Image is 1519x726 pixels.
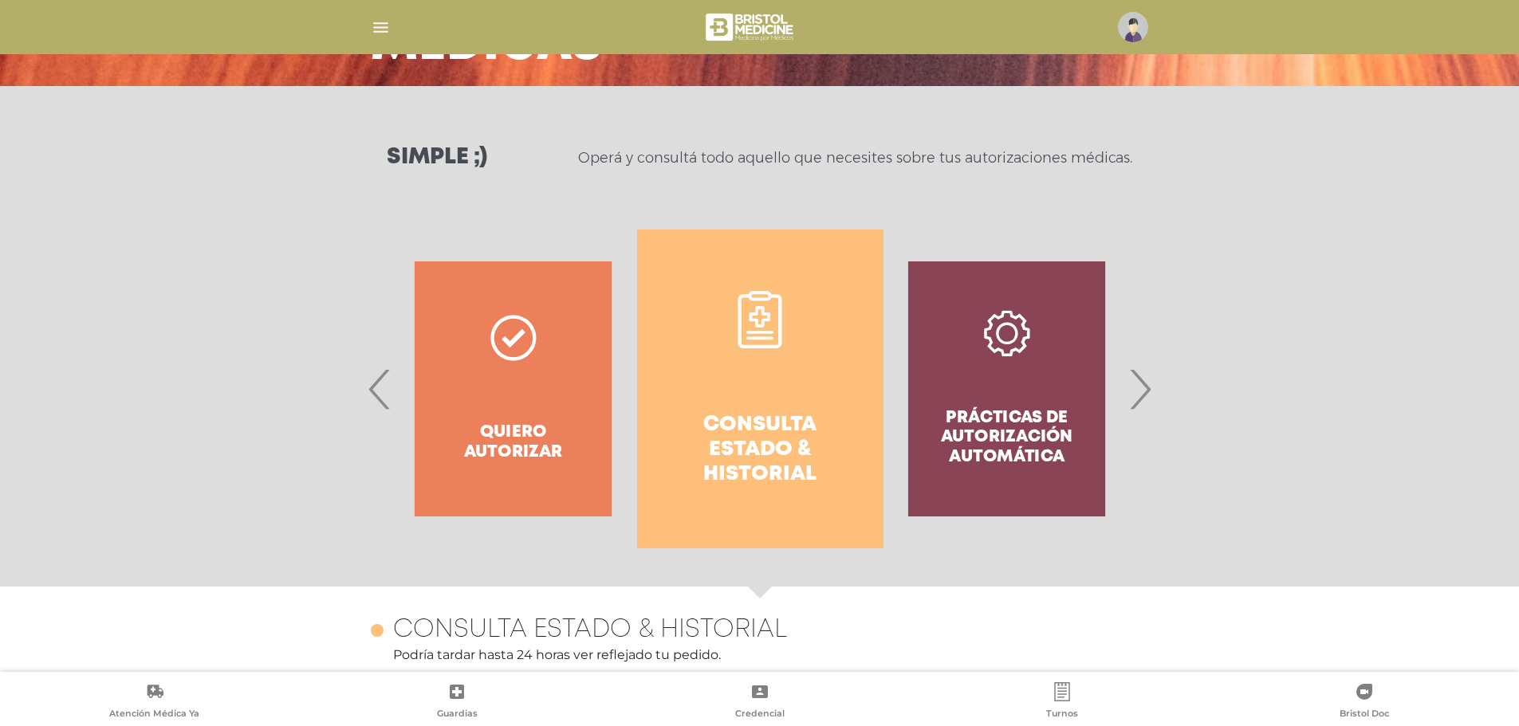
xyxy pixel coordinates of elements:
[1046,708,1078,722] span: Turnos
[387,147,487,169] h3: Simple ;)
[3,682,305,723] a: Atención Médica Ya
[371,646,1149,665] p: Podría tardar hasta 24 horas ver reflejado tu pedido.
[364,346,395,432] span: Previous
[703,8,798,46] img: bristol-medicine-blanco.png
[666,413,855,488] h4: Consulta estado & historial
[1118,12,1148,42] img: profile-placeholder.svg
[305,682,608,723] a: Guardias
[911,682,1213,723] a: Turnos
[608,682,911,723] a: Credencial
[1124,346,1155,432] span: Next
[1340,708,1389,722] span: Bristol Doc
[1214,682,1516,723] a: Bristol Doc
[637,230,883,548] a: Consulta estado & historial
[393,615,787,646] h4: Consulta estado & historial
[437,708,478,722] span: Guardias
[735,708,785,722] span: Credencial
[109,708,199,722] span: Atención Médica Ya
[578,148,1132,167] p: Operá y consultá todo aquello que necesites sobre tus autorizaciones médicas.
[371,18,391,37] img: Cober_menu-lines-white.svg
